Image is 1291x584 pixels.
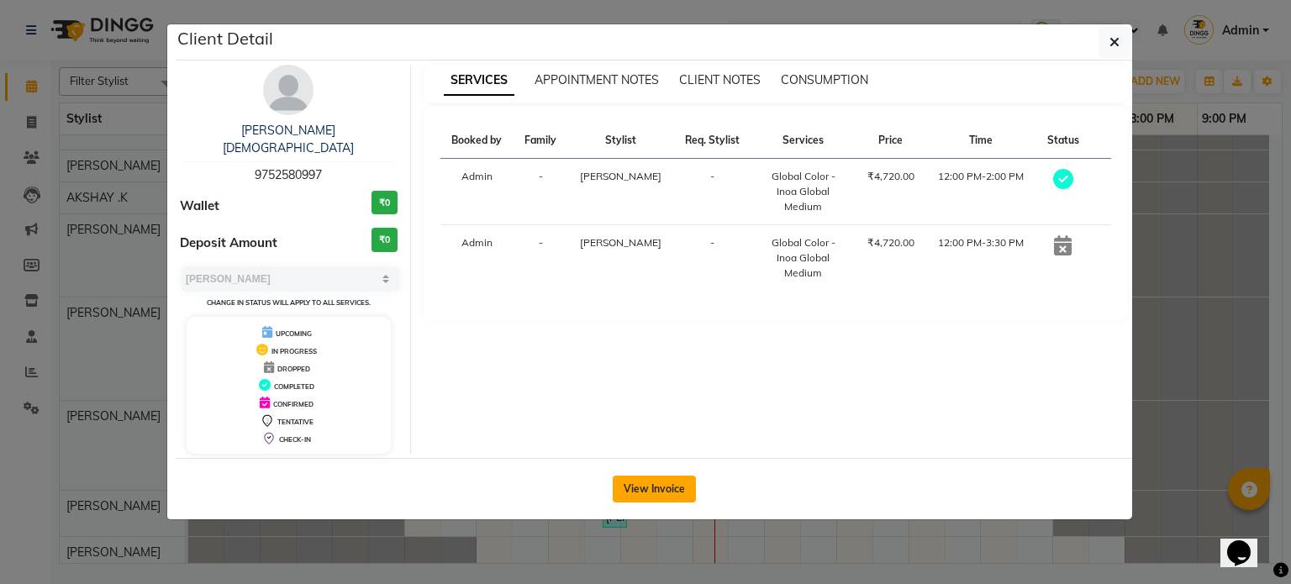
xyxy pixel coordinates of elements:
[514,159,567,225] td: -
[277,365,310,373] span: DROPPED
[276,329,312,338] span: UPCOMING
[371,191,398,215] h3: ₹0
[535,72,659,87] span: APPOINTMENT NOTES
[673,159,751,225] td: -
[514,123,567,159] th: Family
[180,234,277,253] span: Deposit Amount
[180,197,219,216] span: Wallet
[223,123,354,155] a: [PERSON_NAME][DEMOGRAPHIC_DATA]
[277,418,314,426] span: TENTATIVE
[567,123,673,159] th: Stylist
[273,400,314,408] span: CONFIRMED
[255,167,322,182] span: 9752580997
[444,66,514,96] span: SERVICES
[580,170,661,182] span: [PERSON_NAME]
[440,123,514,159] th: Booked by
[673,123,751,159] th: Req. Stylist
[761,169,846,214] div: Global Color - Inoa Global Medium
[856,123,925,159] th: Price
[926,225,1036,292] td: 12:00 PM-3:30 PM
[673,225,751,292] td: -
[271,347,317,355] span: IN PROGRESS
[371,228,398,252] h3: ₹0
[440,225,514,292] td: Admin
[514,225,567,292] td: -
[580,236,661,249] span: [PERSON_NAME]
[440,159,514,225] td: Admin
[613,476,696,502] button: View Invoice
[279,435,311,444] span: CHECK-IN
[866,235,915,250] div: ₹4,720.00
[274,382,314,391] span: COMPLETED
[1036,123,1090,159] th: Status
[781,72,868,87] span: CONSUMPTION
[679,72,761,87] span: CLIENT NOTES
[751,123,856,159] th: Services
[866,169,915,184] div: ₹4,720.00
[263,65,314,115] img: avatar
[207,298,371,307] small: Change in status will apply to all services.
[761,235,846,281] div: Global Color - Inoa Global Medium
[926,159,1036,225] td: 12:00 PM-2:00 PM
[177,26,273,51] h5: Client Detail
[926,123,1036,159] th: Time
[1220,517,1274,567] iframe: chat widget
